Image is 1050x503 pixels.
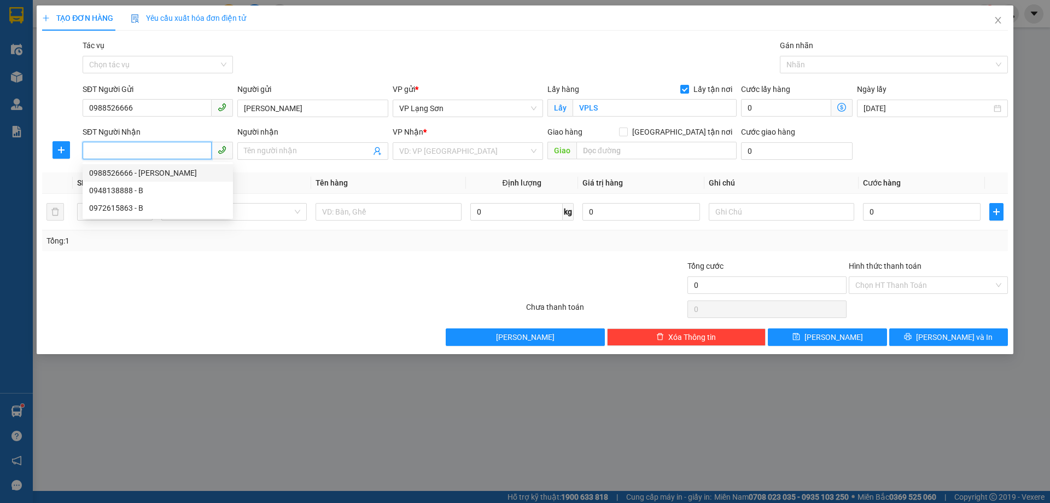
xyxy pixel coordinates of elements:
[393,83,543,95] div: VP gửi
[994,16,1002,25] span: close
[42,14,50,22] span: plus
[89,167,226,179] div: 0988526666 - [PERSON_NAME]
[849,262,921,270] label: Hình thức thanh toán
[704,172,859,194] th: Ghi chú
[804,331,863,343] span: [PERSON_NAME]
[628,126,737,138] span: [GEOGRAPHIC_DATA] tận nơi
[547,142,576,159] span: Giao
[689,83,737,95] span: Lấy tận nơi
[857,85,886,94] label: Ngày lấy
[89,184,226,196] div: 0948138888 - B
[547,99,573,117] span: Lấy
[576,142,737,159] input: Dọc đường
[525,301,686,320] div: Chưa thanh toán
[983,5,1013,36] button: Close
[218,146,226,154] span: phone
[399,100,536,117] span: VP Lạng Sơn
[46,203,64,221] button: delete
[316,203,461,221] input: VD: Bàn, Ghế
[42,14,113,22] span: TẠO ĐƠN HÀNG
[83,126,233,138] div: SĐT Người Nhận
[52,141,70,159] button: plus
[768,328,886,346] button: save[PERSON_NAME]
[607,328,766,346] button: deleteXóa Thông tin
[83,83,233,95] div: SĐT Người Gửi
[373,147,382,155] span: user-add
[77,178,86,187] span: SL
[53,146,69,154] span: plus
[741,142,853,160] input: Cước giao hàng
[237,83,388,95] div: Người gửi
[46,235,405,247] div: Tổng: 1
[237,126,388,138] div: Người nhận
[656,333,664,342] span: delete
[990,207,1003,216] span: plus
[989,203,1004,221] button: plus
[573,99,737,117] input: Lấy tận nơi
[563,203,574,221] span: kg
[864,102,991,114] input: Ngày lấy
[687,262,724,270] span: Tổng cước
[83,199,233,217] div: 0972615863 - B
[168,204,300,220] span: Khác
[741,128,795,136] label: Cước giao hàng
[741,99,831,117] input: Cước lấy hàng
[503,178,541,187] span: Định lượng
[83,164,233,182] div: 0988526666 - C LINH HẢI ĐĂNG
[547,128,582,136] span: Giao hàng
[89,202,226,214] div: 0972615863 - B
[131,14,139,23] img: icon
[83,41,104,50] label: Tác vụ
[709,203,854,221] input: Ghi Chú
[496,331,555,343] span: [PERSON_NAME]
[446,328,605,346] button: [PERSON_NAME]
[582,178,623,187] span: Giá trị hàng
[837,103,846,112] span: dollar-circle
[792,333,800,342] span: save
[741,85,790,94] label: Cước lấy hàng
[668,331,716,343] span: Xóa Thông tin
[780,41,813,50] label: Gán nhãn
[131,14,246,22] span: Yêu cầu xuất hóa đơn điện tử
[393,128,423,136] span: VP Nhận
[83,182,233,199] div: 0948138888 - B
[316,178,348,187] span: Tên hàng
[889,328,1008,346] button: printer[PERSON_NAME] và In
[582,203,700,221] input: 0
[904,333,912,342] span: printer
[916,331,993,343] span: [PERSON_NAME] và In
[218,103,226,112] span: phone
[863,178,901,187] span: Cước hàng
[547,85,579,94] span: Lấy hàng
